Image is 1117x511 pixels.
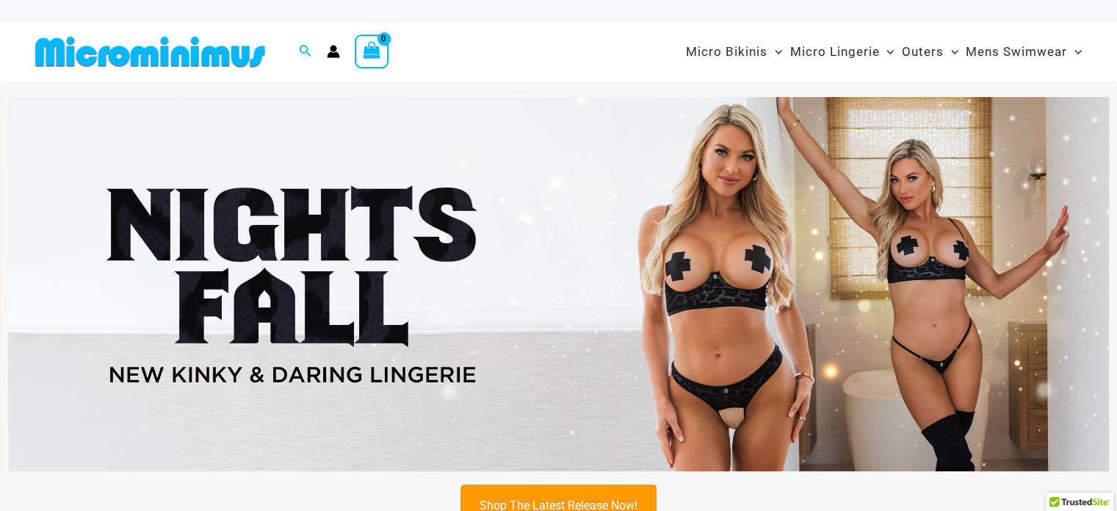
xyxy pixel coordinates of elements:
img: MM SHOP LOGO FLAT [29,35,271,68]
span: Mens Swimwear [966,33,1067,71]
span: Menu Toggle [1067,33,1082,71]
span: Menu Toggle [767,33,782,71]
a: Account icon link [327,45,340,58]
span: Micro Bikinis [686,33,767,71]
a: Micro LingerieMenu ToggleMenu Toggle [786,29,897,74]
span: Menu Toggle [944,33,958,71]
nav: Site Navigation [680,27,1088,76]
span: Micro Lingerie [789,33,879,71]
span: Menu Toggle [879,33,894,71]
a: View Shopping Cart, empty [355,35,388,68]
a: Mens SwimwearMenu ToggleMenu Toggle [962,29,1085,74]
a: OutersMenu ToggleMenu Toggle [898,29,962,74]
a: Micro BikinisMenu ToggleMenu Toggle [682,29,786,74]
img: Night's Fall Silver Leopard Pack [8,97,1109,471]
span: Outers [902,33,944,71]
a: Search icon link [299,43,312,61]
